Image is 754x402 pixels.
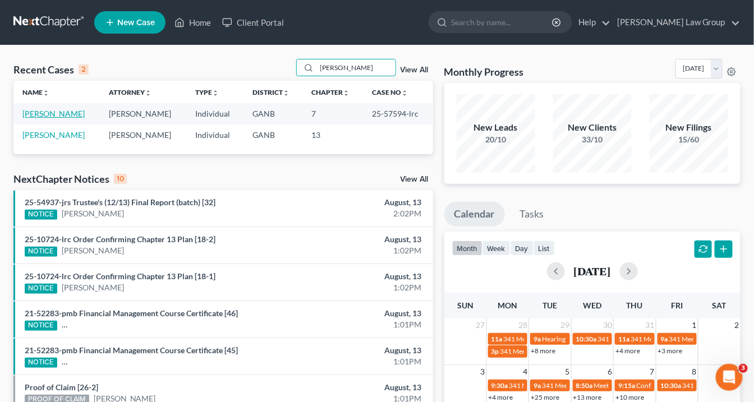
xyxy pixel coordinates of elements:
a: Chapterunfold_more [312,88,350,96]
a: Nameunfold_more [22,88,49,96]
a: [PERSON_NAME] [22,109,85,118]
span: 3 [480,365,486,378]
td: [PERSON_NAME] [100,124,186,145]
span: Fri [671,301,683,310]
span: 8:50a [576,381,593,390]
a: Home [169,12,217,33]
a: +13 more [573,393,602,401]
a: Tasks [510,202,554,227]
i: unfold_more [343,90,350,96]
div: August, 13 [297,345,422,356]
div: NOTICE [25,358,57,368]
a: 25-54937-jrs Trustee's (12/13) Final Report (batch) [32] [25,197,215,207]
span: 2 [734,318,741,332]
span: 27 [475,318,486,332]
a: Districtunfold_more [252,88,289,96]
span: 9:15a [618,381,635,390]
i: unfold_more [283,90,289,96]
a: +8 more [531,346,555,355]
a: +3 more [658,346,683,355]
a: +10 more [615,393,644,401]
span: 341 Meeting for [PERSON_NAME] & [PERSON_NAME] [500,347,661,355]
span: 28 [517,318,528,332]
span: Wed [583,301,601,310]
div: New Leads [457,121,535,134]
div: New Clients [553,121,632,134]
div: 20/10 [457,134,535,145]
span: 29 [560,318,571,332]
span: Mon [498,301,517,310]
span: 3 [739,364,748,373]
a: +4 more [615,346,640,355]
span: 10:30a [661,381,682,390]
a: [PERSON_NAME] Law Group [612,12,740,33]
div: August, 13 [297,271,422,282]
div: 1:02PM [297,282,422,293]
a: +4 more [489,393,513,401]
a: Client Portal [217,12,289,33]
button: month [452,241,482,256]
div: NOTICE [25,321,57,331]
div: NOTICE [25,210,57,220]
button: week [482,241,511,256]
td: GANB [243,103,303,124]
td: 25-57594-lrc [364,103,433,124]
a: View All [401,175,429,183]
span: Sat [712,301,727,310]
td: 13 [303,124,364,145]
span: 341 Meeting for [PERSON_NAME] [504,335,605,343]
a: Help [573,12,610,33]
span: 8 [691,365,698,378]
a: 21-52283-pmb Financial Management Course Certificate [46] [25,308,238,318]
td: [PERSON_NAME] [100,103,186,124]
span: 30 [602,318,613,332]
div: August, 13 [297,234,422,245]
span: Thu [627,301,643,310]
td: 7 [303,103,364,124]
span: 9a [661,335,668,343]
td: Individual [187,103,243,124]
span: 4 [522,365,528,378]
span: 341 Meeting for [PERSON_NAME] [542,381,643,390]
i: unfold_more [402,90,408,96]
a: +25 more [531,393,559,401]
td: Individual [187,124,243,145]
div: New Filings [650,121,728,134]
span: 341 Meeting for [PERSON_NAME] [509,381,610,390]
a: 25-10724-lrc Order Confirming Chapter 13 Plan [18-2] [25,234,215,244]
input: Search by name... [317,59,396,76]
a: 21-52283-pmb Financial Management Course Certificate [45] [25,345,238,355]
span: 10:30a [576,335,597,343]
h2: [DATE] [574,265,611,277]
a: [PERSON_NAME] & [PERSON_NAME] De La Hoz [PERSON_NAME] [62,356,296,367]
div: NextChapter Notices [13,172,127,186]
a: [PERSON_NAME] [62,245,124,256]
span: 9a [534,335,541,343]
a: View All [401,66,429,74]
div: 1:01PM [297,319,422,330]
span: Tue [542,301,557,310]
i: unfold_more [43,90,49,96]
input: Search by name... [451,12,554,33]
div: 15/60 [650,134,728,145]
span: 11a [491,335,503,343]
span: 1 [691,318,698,332]
span: 9a [534,381,541,390]
button: day [511,241,534,256]
div: 2 [79,64,89,75]
div: 10 [114,174,127,184]
span: Meeting for [PERSON_NAME] [594,381,682,390]
span: Hearing for [PERSON_NAME] [542,335,629,343]
i: unfold_more [145,90,151,96]
span: 5 [564,365,571,378]
span: 11a [618,335,629,343]
i: unfold_more [213,90,219,96]
a: Typeunfold_more [196,88,219,96]
span: 3p [491,347,499,355]
div: NOTICE [25,284,57,294]
div: August, 13 [297,197,422,208]
div: Recent Cases [13,63,89,76]
div: August, 13 [297,308,422,319]
a: [PERSON_NAME] & [PERSON_NAME] De La Hoz [PERSON_NAME] [62,319,296,330]
h3: Monthly Progress [444,65,524,78]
